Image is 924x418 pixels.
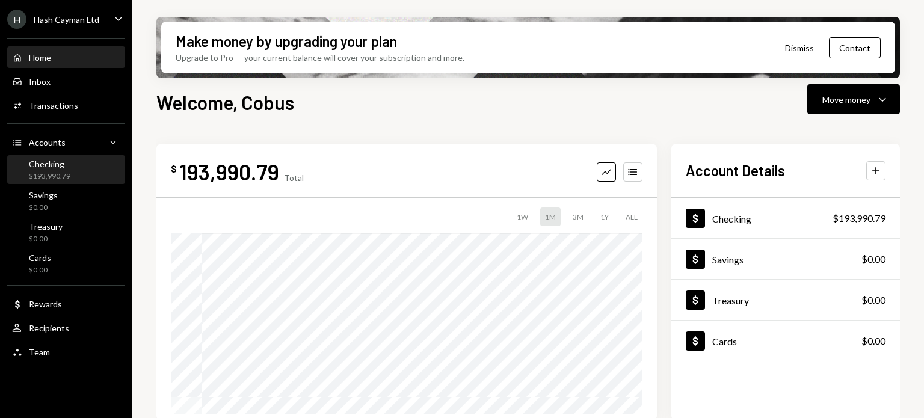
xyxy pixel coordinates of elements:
button: Dismiss [770,34,829,62]
div: Upgrade to Pro — your current balance will cover your subscription and more. [176,51,464,64]
a: Transactions [7,94,125,116]
div: 193,990.79 [179,158,279,185]
div: Savings [29,190,58,200]
button: Move money [807,84,900,114]
div: Savings [712,254,744,265]
a: Accounts [7,131,125,153]
a: Cards$0.00 [671,321,900,361]
button: Contact [829,37,881,58]
a: Rewards [7,293,125,315]
a: Inbox [7,70,125,92]
div: $0.00 [861,334,885,348]
a: Savings$0.00 [671,239,900,279]
a: Treasury$0.00 [671,280,900,320]
div: 3M [568,207,588,226]
div: Total [284,173,304,183]
div: Treasury [712,295,749,306]
div: Checking [712,213,751,224]
a: Team [7,341,125,363]
div: Inbox [29,76,51,87]
a: Treasury$0.00 [7,218,125,247]
div: 1W [512,207,533,226]
a: Checking$193,990.79 [7,155,125,184]
div: Home [29,52,51,63]
div: $ [171,163,177,175]
div: Move money [822,93,870,106]
div: Treasury [29,221,63,232]
div: $0.00 [29,234,63,244]
div: Team [29,347,50,357]
a: Cards$0.00 [7,249,125,278]
div: $0.00 [29,203,58,213]
div: ALL [621,207,642,226]
div: Rewards [29,299,62,309]
div: Hash Cayman Ltd [34,14,99,25]
div: $0.00 [861,252,885,266]
a: Home [7,46,125,68]
div: Cards [712,336,737,347]
div: Cards [29,253,51,263]
div: Checking [29,159,70,169]
div: Accounts [29,137,66,147]
div: Transactions [29,100,78,111]
div: 1Y [596,207,614,226]
a: Savings$0.00 [7,186,125,215]
h1: Welcome, Cobus [156,90,294,114]
a: Checking$193,990.79 [671,198,900,238]
div: $0.00 [29,265,51,275]
h2: Account Details [686,161,785,180]
div: Make money by upgrading your plan [176,31,397,51]
div: $0.00 [861,293,885,307]
div: $193,990.79 [29,171,70,182]
div: H [7,10,26,29]
div: 1M [540,207,561,226]
div: Recipients [29,323,69,333]
div: $193,990.79 [833,211,885,226]
a: Recipients [7,317,125,339]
